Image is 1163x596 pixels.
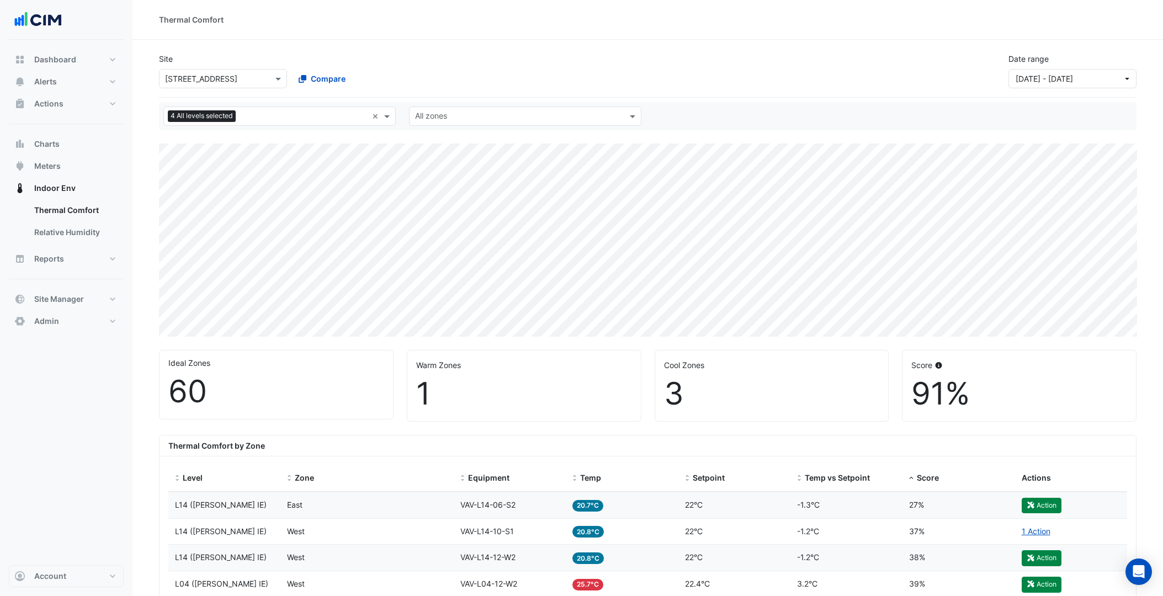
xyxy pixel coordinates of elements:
div: All zones [413,110,447,124]
app-icon: Indoor Env [14,183,25,194]
div: Warm Zones [416,359,632,371]
span: Setpoint [693,473,725,482]
span: L14 (NABERS IE) [175,526,267,536]
span: Site Manager [34,294,84,305]
button: Dashboard [9,49,124,71]
span: Reports [34,253,64,264]
span: West [287,526,305,536]
span: -1.2°C [797,552,819,562]
app-icon: Dashboard [14,54,25,65]
div: Indoor Env [9,199,124,248]
span: 22°C [685,526,703,536]
span: 4 All levels selected [168,110,236,121]
app-icon: Admin [14,316,25,327]
label: Site [159,53,173,65]
a: 1 Action [1022,526,1050,536]
span: 25.7°C [572,579,603,590]
span: 20.7°C [572,500,603,512]
span: 39% [909,579,925,588]
div: 3 [664,375,880,412]
app-icon: Meters [14,161,25,172]
span: Actions [34,98,63,109]
a: Thermal Comfort [25,199,124,221]
button: Charts [9,133,124,155]
div: Thermal Comfort [159,14,224,25]
span: VAV-L14-10-S1 [460,526,514,536]
span: 37% [909,526,925,536]
label: Date range [1008,53,1049,65]
div: 60 [168,373,384,410]
button: Compare [291,69,353,88]
span: L14 (NABERS IE) [175,500,267,509]
span: 20.8°C [572,526,604,538]
button: Site Manager [9,288,124,310]
span: 27% [909,500,924,509]
button: Action [1022,577,1061,592]
div: Cool Zones [664,359,880,371]
b: Thermal Comfort by Zone [168,441,265,450]
span: 22°C [685,500,703,509]
div: Open Intercom Messenger [1125,558,1152,585]
div: Score [911,359,1127,371]
span: Temp [580,473,601,482]
button: Meters [9,155,124,177]
button: Actions [9,93,124,115]
span: West [287,579,305,588]
span: L14 (NABERS IE) [175,552,267,562]
app-icon: Site Manager [14,294,25,305]
button: Action [1022,498,1061,513]
span: 22.4°C [685,579,710,588]
span: L04 (NABERS IE) [175,579,268,588]
span: Admin [34,316,59,327]
span: Zone [295,473,314,482]
button: [DATE] - [DATE] [1008,69,1137,88]
button: Indoor Env [9,177,124,199]
button: Admin [9,310,124,332]
span: Account [34,571,66,582]
span: West [287,552,305,562]
span: East [287,500,302,509]
span: VAV-L14-06-S2 [460,500,516,509]
span: 22°C [685,552,703,562]
span: -1.3°C [797,500,820,509]
button: Alerts [9,71,124,93]
span: Clear [372,110,381,122]
button: Reports [9,248,124,270]
button: Action [1022,550,1061,566]
div: Ideal Zones [168,357,384,369]
app-icon: Charts [14,139,25,150]
span: Equipment [468,473,509,482]
span: Actions [1022,473,1051,482]
span: Level [183,473,203,482]
app-icon: Alerts [14,76,25,87]
span: Score [917,473,939,482]
div: 1 [416,375,632,412]
div: 91% [911,375,1127,412]
span: 38% [909,552,925,562]
span: Temp vs Setpoint [805,473,870,482]
span: 01 Jul 25 - 30 Sep 25 [1016,74,1073,83]
a: Relative Humidity [25,221,124,243]
app-icon: Reports [14,253,25,264]
span: VAV-L14-12-W2 [460,552,516,562]
span: Meters [34,161,61,172]
span: Charts [34,139,60,150]
span: Indoor Env [34,183,76,194]
span: Alerts [34,76,57,87]
span: 3.2°C [797,579,817,588]
span: VAV-L04-12-W2 [460,579,517,588]
span: 20.8°C [572,552,604,564]
img: Company Logo [13,9,63,31]
span: Dashboard [34,54,76,65]
span: -1.2°C [797,526,819,536]
button: Account [9,565,124,587]
app-icon: Actions [14,98,25,109]
span: Compare [311,73,346,84]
